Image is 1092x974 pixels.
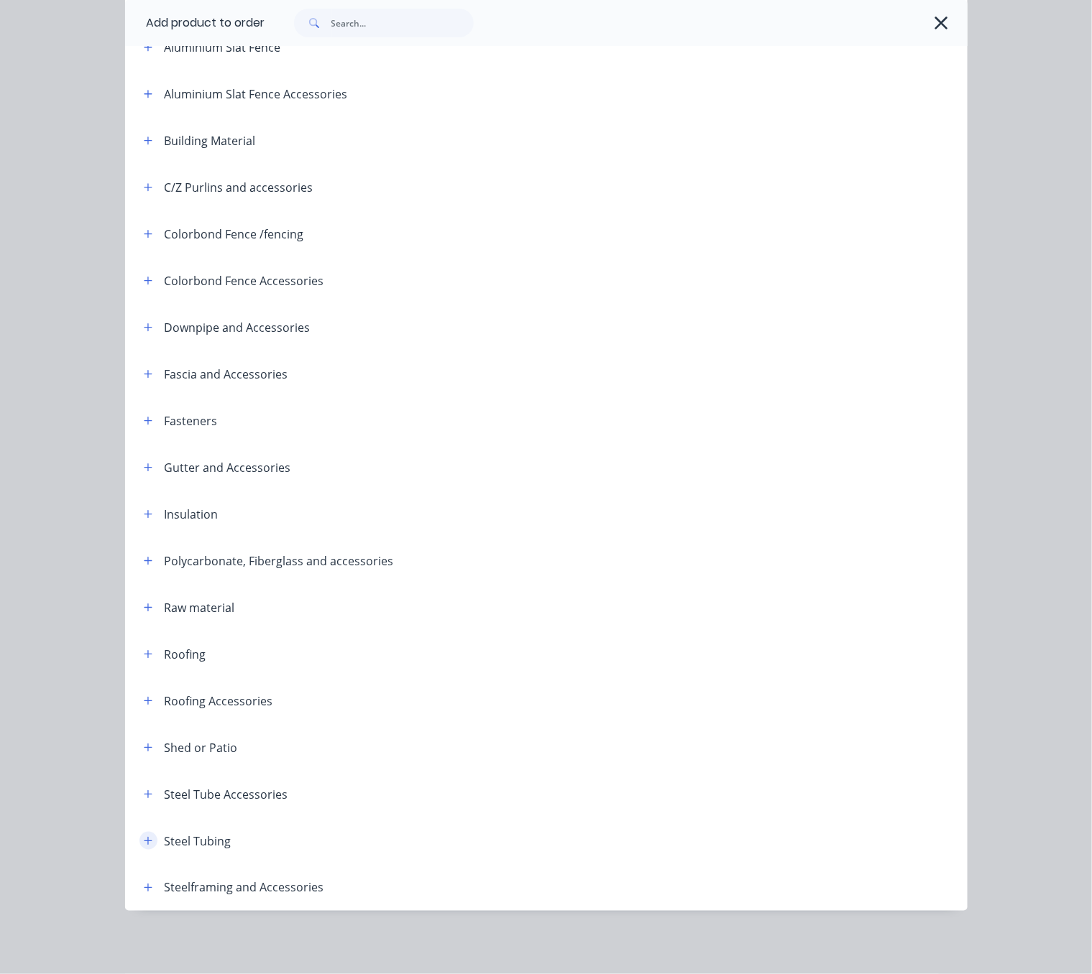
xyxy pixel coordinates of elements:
div: Downpipe and Accessories [165,319,311,336]
div: Insulation [165,506,219,523]
div: Steelframing and Accessories [165,879,324,896]
div: Shed or Patio [165,739,238,756]
div: Roofing [165,646,206,663]
div: Colorbond Fence /fencing [165,226,304,243]
div: Roofing Accessories [165,692,273,710]
div: Steel Tubing [165,832,231,850]
div: Fascia and Accessories [165,366,288,383]
div: Gutter and Accessories [165,459,291,476]
div: Colorbond Fence Accessories [165,272,324,289]
div: Steel Tube Accessories [165,786,288,803]
div: Polycarbonate, Fiberglass and accessories [165,552,394,570]
input: Search... [331,9,474,37]
div: Building Material [165,132,256,149]
div: Aluminium Slat Fence Accessories [165,85,348,103]
div: C/Z Purlins and accessories [165,179,313,196]
div: Fasteners [165,412,218,430]
div: Raw material [165,599,235,616]
div: Aluminium Slat Fence [165,39,281,56]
